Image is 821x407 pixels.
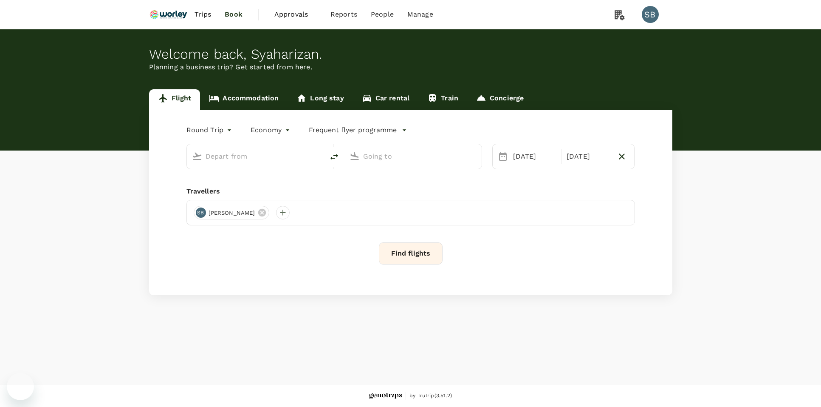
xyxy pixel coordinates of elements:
input: Going to [363,150,464,163]
span: by TruTrip ( 3.51.2 ) [409,392,452,400]
img: Genotrips - ALL [369,393,402,399]
span: [PERSON_NAME] [203,209,260,217]
p: Planning a business trip? Get started from here. [149,62,672,72]
a: Long stay [288,89,353,110]
iframe: Button to launch messaging window [7,373,34,400]
div: [DATE] [563,148,613,165]
a: Flight [149,89,200,110]
a: Concierge [467,89,533,110]
a: Car rental [353,89,419,110]
a: Accommodation [200,89,288,110]
input: Depart from [206,150,306,163]
div: Round Trip [186,123,234,137]
a: Train [418,89,467,110]
span: Manage [407,9,433,20]
span: People [371,9,394,20]
div: Welcome back , Syaharizan . [149,46,672,62]
p: Frequent flyer programme [309,125,397,135]
div: SB[PERSON_NAME] [194,206,270,219]
span: Trips [195,9,211,20]
button: Frequent flyer programme [309,125,407,135]
div: [DATE] [510,148,559,165]
button: delete [324,147,344,167]
img: Ranhill Worley Sdn Bhd [149,5,188,24]
div: SB [642,6,659,23]
button: Find flights [379,242,443,265]
div: Travellers [186,186,635,196]
div: Economy [251,123,292,137]
button: Open [476,155,477,157]
span: Reports [330,9,357,20]
div: SB [196,208,206,218]
button: Open [318,155,320,157]
span: Approvals [274,9,317,20]
span: Book [225,9,243,20]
